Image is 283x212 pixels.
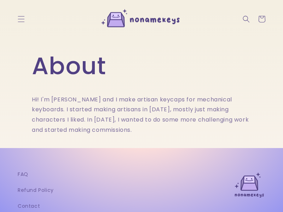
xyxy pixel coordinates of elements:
[18,170,28,182] a: FAQ
[18,182,54,198] a: Refund Policy
[32,95,251,135] div: Hi! I'm [PERSON_NAME] and I make artisan keycaps for mechanical keyboards. I started making artis...
[13,11,29,27] summary: Menu
[238,11,254,27] summary: Search
[97,6,186,33] img: nonamekeys
[32,51,251,81] h1: About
